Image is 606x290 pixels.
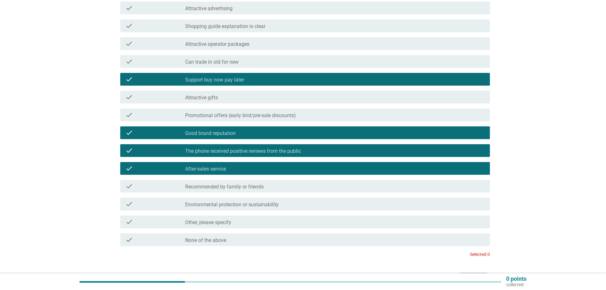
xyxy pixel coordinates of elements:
[185,166,226,172] font: After-sales service
[185,77,244,83] font: Support buy now pay later
[185,23,265,29] font: Shopping guide explanation is clear
[470,252,490,257] font: Selected 0
[185,130,236,136] font: Good brand reputation
[185,41,249,47] font: Attractive operator packages
[125,93,133,101] font: check
[125,129,133,137] font: check
[125,111,133,119] font: check
[125,147,133,154] font: check
[125,200,133,208] font: check
[506,275,526,282] font: 0 points
[185,184,264,190] font: Recommended by family or friends
[185,148,301,154] font: The phone received positive reviews from the public
[125,236,133,244] font: check
[185,5,233,11] font: Attractive advertising
[185,202,279,208] font: Environmental protection or sustainability
[125,75,133,83] font: check
[185,59,239,65] font: Can trade in old for new
[185,95,218,101] font: Attractive gifts
[125,165,133,172] font: check
[125,58,133,65] font: check
[125,40,133,47] font: check
[185,112,296,118] font: Promotional offers (early bird/pre-sale discounts)
[125,218,133,226] font: check
[185,237,226,243] font: None of the above
[125,4,133,12] font: check
[506,282,524,287] font: collected
[125,22,133,30] font: check
[185,219,231,225] font: Other, please specify
[125,182,133,190] font: check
